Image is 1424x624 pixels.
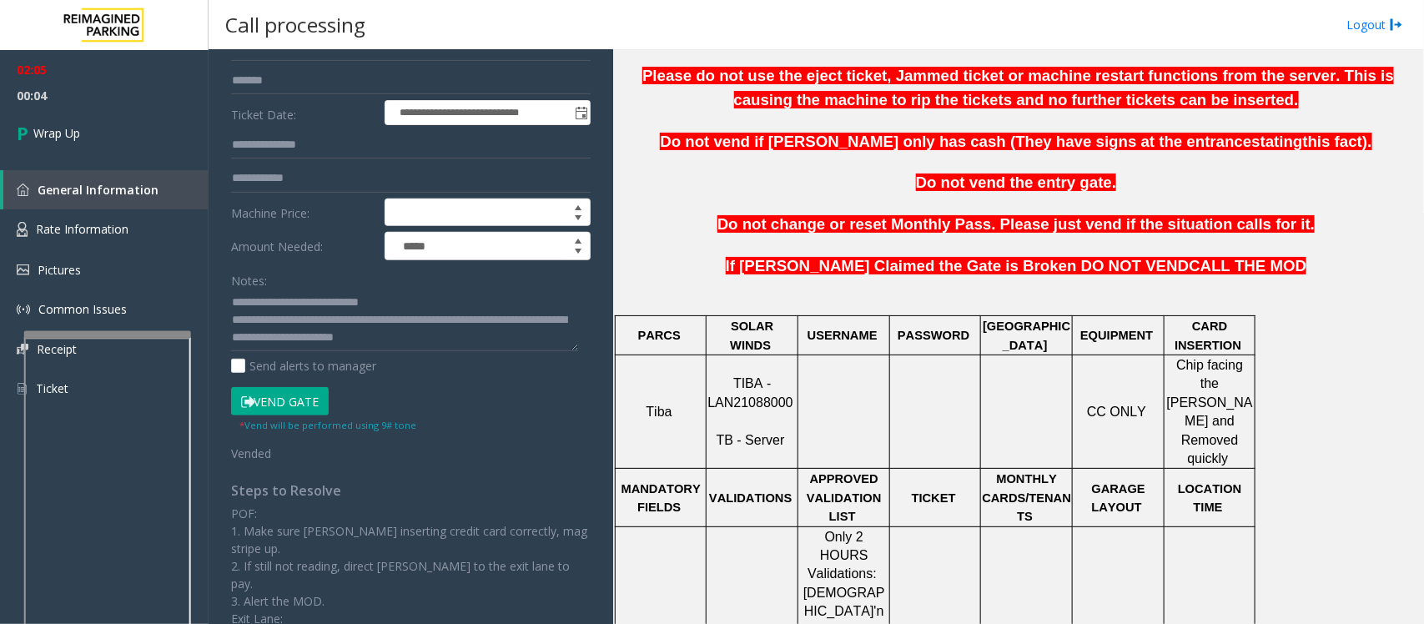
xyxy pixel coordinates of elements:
span: USERNAME [808,329,878,342]
span: stating [1252,133,1303,150]
img: logout [1390,16,1403,33]
span: Vended [231,445,271,461]
span: TIBA - LAN21088000 [707,376,793,409]
span: Decrease value [566,213,590,226]
img: 'icon' [17,184,29,196]
span: CARD INSERTION [1175,320,1241,351]
span: MANDATORY FIELDS [621,482,701,514]
span: Increase value [566,233,590,246]
label: Amount Needed: [227,232,380,260]
span: VALIDATIONS [709,491,792,505]
span: APPROVED VALIDATION LIST [807,472,882,523]
span: TB - Server [717,433,785,447]
span: Toggle popup [571,101,590,124]
span: CC ONLY [1087,405,1146,419]
img: 'icon' [17,222,28,237]
span: Do not vend if [PERSON_NAME] only has cash (They have signs at the entrance [660,133,1251,150]
button: Vend Gate [231,387,329,415]
span: GARAGE LAYOUT [1092,482,1145,514]
span: ). [1362,133,1371,150]
h3: Call processing [217,4,374,45]
span: Rate Information [36,221,128,237]
span: this fact [1303,133,1363,150]
label: Send alerts to manager [231,357,376,375]
label: Ticket Date: [227,100,380,125]
a: Logout [1346,16,1403,33]
span: PASSWORD [898,329,969,342]
span: TICKET [912,491,956,505]
span: If [PERSON_NAME] Claimed the Gate is Broken DO NOT VEND [726,257,1190,274]
img: 'icon' [17,344,28,355]
span: CALL THE MOD [1189,257,1306,274]
span: Only 2 HOURS Validations: [808,530,877,581]
span: PARCS [638,329,681,342]
span: Chip facing the [PERSON_NAME] and Removed quickly [1167,358,1253,465]
span: SOLAR WINDS [730,320,773,351]
img: 'icon' [17,264,29,275]
img: 'icon' [17,381,28,396]
span: Decrease value [566,246,590,259]
span: Do not change or reset Monthly Pass. Please just vend if the situation calls for it. [717,215,1315,233]
span: Tiba [647,405,672,419]
span: MONTHLY CARDS/TENANTS [982,472,1071,523]
b: Please do not use the eject ticket, Jammed ticket or machine restart functions from the server. T... [642,67,1394,109]
span: LOCATION TIME [1178,482,1242,514]
span: Pictures [38,262,81,278]
a: General Information [3,170,209,209]
span: Wrap Up [33,124,80,142]
span: General Information [38,182,159,198]
img: 'icon' [17,303,30,316]
label: Notes: [231,266,267,289]
span: Increase value [566,199,590,213]
h4: Steps to Resolve [231,483,591,499]
label: Machine Price: [227,199,380,227]
span: Do not vend the entry gate. [916,174,1116,191]
span: Common Issues [38,301,127,317]
span: [GEOGRAPHIC_DATA] [983,320,1070,351]
span: EQUIPMENT [1080,329,1153,342]
small: Vend will be performed using 9# tone [239,419,416,431]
